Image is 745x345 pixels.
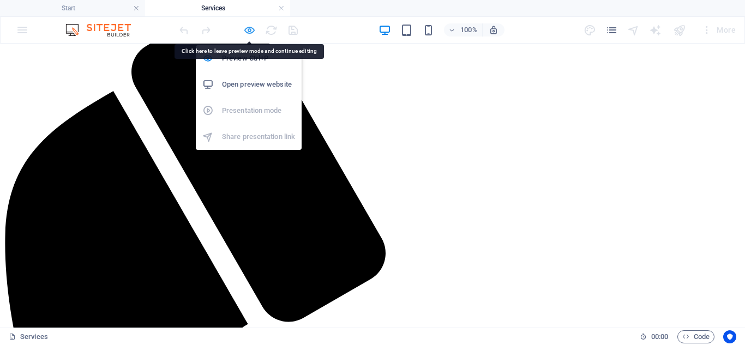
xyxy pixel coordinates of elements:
[489,25,498,35] i: On resize automatically adjust zoom level to fit chosen device.
[723,330,736,343] button: Usercentrics
[222,78,295,91] h6: Open preview website
[605,24,618,37] i: Pages (Ctrl+Alt+S)
[222,52,295,65] h6: Preview Ctrl+P
[63,23,145,37] img: Editor Logo
[605,23,618,37] button: pages
[651,330,668,343] span: 00 00
[9,330,48,343] a: Click to cancel selection. Double-click to open Pages
[145,2,290,14] h4: Services
[640,330,669,343] h6: Session time
[677,330,714,343] button: Code
[444,23,483,37] button: 100%
[460,23,478,37] h6: 100%
[682,330,710,343] span: Code
[659,332,660,341] span: :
